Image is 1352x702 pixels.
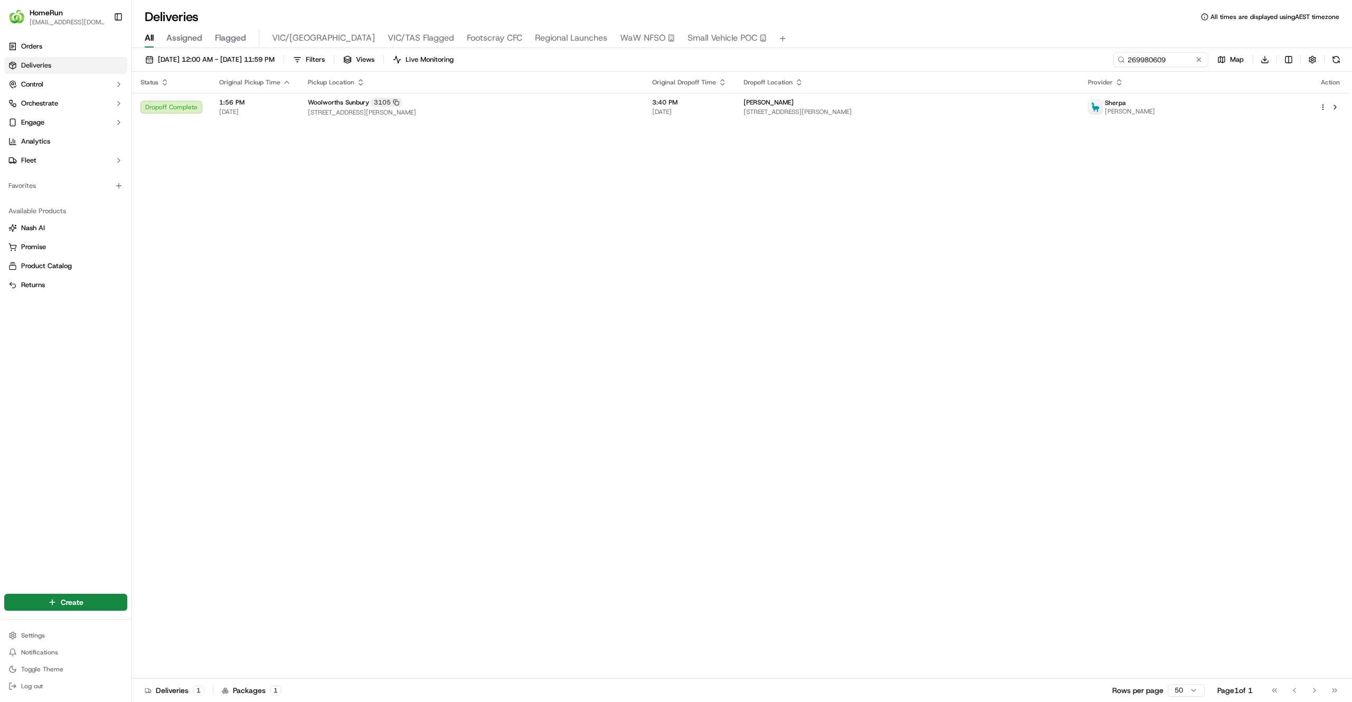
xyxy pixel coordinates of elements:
[215,32,246,44] span: Flagged
[21,223,45,233] span: Nash AI
[1112,685,1163,696] p: Rows per page
[21,118,44,127] span: Engage
[21,682,43,690] span: Log out
[21,137,50,146] span: Analytics
[4,114,127,131] button: Engage
[8,8,25,25] img: HomeRun
[4,4,109,30] button: HomeRunHomeRun[EMAIL_ADDRESS][DOMAIN_NAME]
[4,239,127,255] button: Promise
[140,78,158,87] span: Status
[222,685,281,696] div: Packages
[145,685,204,696] div: Deliveries
[21,99,58,108] span: Orchestrate
[406,55,454,64] span: Live Monitoring
[21,665,63,673] span: Toggle Theme
[744,108,1071,116] span: [STREET_ADDRESS][PERSON_NAME]
[4,152,127,169] button: Fleet
[145,8,199,25] h1: Deliveries
[4,133,127,150] a: Analytics
[388,32,454,44] span: VIC/TAS Flagged
[21,648,58,657] span: Notifications
[339,52,379,67] button: Views
[652,108,727,116] span: [DATE]
[4,258,127,274] button: Product Catalog
[21,80,43,89] span: Control
[158,55,275,64] span: [DATE] 12:00 AM - [DATE] 11:59 PM
[4,177,127,194] div: Favorites
[166,32,202,44] span: Assigned
[1319,78,1341,87] div: Action
[4,662,127,677] button: Toggle Theme
[467,32,522,44] span: Footscray CFC
[1210,13,1339,21] span: All times are displayed using AEST timezone
[535,32,607,44] span: Regional Launches
[1329,52,1344,67] button: Refresh
[652,78,716,87] span: Original Dropoff Time
[1113,52,1208,67] input: Type to search
[4,57,127,74] a: Deliveries
[288,52,330,67] button: Filters
[4,95,127,112] button: Orchestrate
[8,223,123,233] a: Nash AI
[744,98,794,107] span: [PERSON_NAME]
[4,594,127,611] button: Create
[652,98,727,107] span: 3:40 PM
[388,52,458,67] button: Live Monitoring
[371,98,402,107] div: 3105
[306,55,325,64] span: Filters
[1217,685,1253,696] div: Page 1 of 1
[4,38,127,55] a: Orders
[219,98,291,107] span: 1:56 PM
[308,108,635,117] span: [STREET_ADDRESS][PERSON_NAME]
[1088,100,1102,114] img: sherpa_logo.png
[4,220,127,236] button: Nash AI
[308,78,354,87] span: Pickup Location
[21,631,45,640] span: Settings
[21,156,36,165] span: Fleet
[140,52,279,67] button: [DATE] 12:00 AM - [DATE] 11:59 PM
[1088,78,1113,87] span: Provider
[4,203,127,220] div: Available Products
[21,242,46,252] span: Promise
[4,645,127,660] button: Notifications
[8,280,123,290] a: Returns
[145,32,154,44] span: All
[4,277,127,293] button: Returns
[219,108,291,116] span: [DATE]
[744,78,793,87] span: Dropoff Location
[21,280,45,290] span: Returns
[688,32,757,44] span: Small Vehicle POC
[1105,107,1155,116] span: [PERSON_NAME]
[21,61,51,70] span: Deliveries
[4,679,127,694] button: Log out
[61,597,83,608] span: Create
[193,686,204,695] div: 1
[21,261,72,271] span: Product Catalog
[308,98,369,107] span: Woolworths Sunbury
[8,261,123,271] a: Product Catalog
[1105,99,1126,107] span: Sherpa
[4,76,127,93] button: Control
[4,628,127,643] button: Settings
[1230,55,1244,64] span: Map
[219,78,280,87] span: Original Pickup Time
[30,18,105,26] button: [EMAIL_ADDRESS][DOMAIN_NAME]
[8,242,123,252] a: Promise
[1213,52,1248,67] button: Map
[21,42,42,51] span: Orders
[356,55,374,64] span: Views
[30,7,63,18] button: HomeRun
[270,686,281,695] div: 1
[272,32,375,44] span: VIC/[GEOGRAPHIC_DATA]
[620,32,665,44] span: WaW NFSO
